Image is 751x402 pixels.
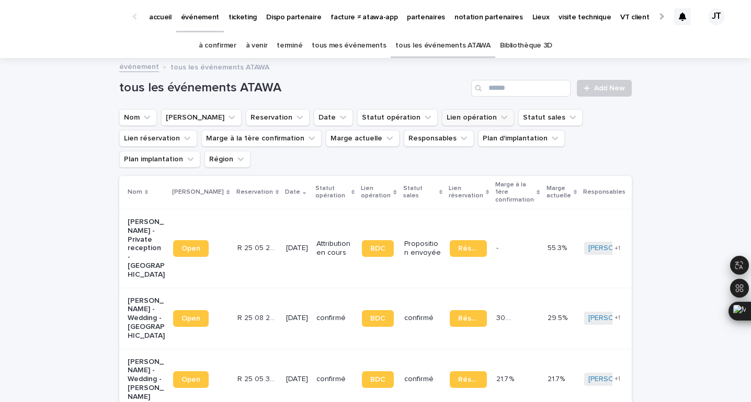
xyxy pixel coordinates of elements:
[316,240,354,257] p: Attribution en cours
[119,60,159,72] a: événement
[615,245,620,252] span: + 1
[246,33,268,58] a: à venir
[450,310,487,327] a: Réservation
[588,244,645,253] a: [PERSON_NAME]
[370,315,385,322] span: BDC
[201,130,322,147] button: Marge à la 1ère confirmation
[548,373,567,384] p: 21.7%
[403,183,437,202] p: Statut sales
[615,315,620,321] span: + 1
[312,33,386,58] a: tous mes événements
[370,376,385,383] span: BDC
[314,109,353,126] button: Date
[286,375,308,384] p: [DATE]
[246,109,310,126] button: Reservation
[286,244,308,253] p: [DATE]
[285,186,300,198] p: Date
[181,376,200,383] span: Open
[170,61,269,72] p: tous les événements ATAWA
[632,183,675,202] p: Plan d'implantation
[286,314,308,323] p: [DATE]
[204,151,251,168] button: Région
[583,186,625,198] p: Responsables
[128,186,142,198] p: Nom
[172,186,224,198] p: [PERSON_NAME]
[128,358,165,401] p: [PERSON_NAME] - Wedding - [PERSON_NAME]
[496,373,516,384] p: 21.7 %
[173,310,209,327] a: Open
[442,109,514,126] button: Lien opération
[495,179,534,206] p: Marge à la 1ère confirmation
[236,186,273,198] p: Reservation
[594,85,625,92] span: Add New
[548,242,569,253] p: 55.3%
[21,6,122,27] img: Ls34BcGeRexTGTNfXpUC
[357,109,438,126] button: Statut opération
[181,245,200,252] span: Open
[548,312,570,323] p: 29.5%
[395,33,490,58] a: tous les événements ATAWA
[450,240,487,257] a: Réservation
[547,183,571,202] p: Marge actuelle
[404,314,441,323] p: confirmé
[361,183,391,202] p: Lien opération
[588,314,645,323] a: [PERSON_NAME]
[128,297,165,340] p: [PERSON_NAME] - Wedding - [GEOGRAPHIC_DATA]
[119,109,157,126] button: Nom
[119,130,197,147] button: Lien réservation
[128,218,165,279] p: [PERSON_NAME] - Private reception - [GEOGRAPHIC_DATA]
[478,130,565,147] button: Plan d'implantation
[173,240,209,257] a: Open
[518,109,583,126] button: Statut sales
[362,371,394,388] a: BDC
[577,80,632,97] a: Add New
[588,375,645,384] a: [PERSON_NAME]
[500,33,552,58] a: Bibliothèque 3D
[237,373,277,384] p: R 25 05 3705
[277,33,302,58] a: terminé
[404,375,441,384] p: confirmé
[237,242,277,253] p: R 25 05 263
[496,242,500,253] p: -
[450,371,487,388] a: Réservation
[370,245,385,252] span: BDC
[708,8,725,25] div: JT
[458,245,479,252] span: Réservation
[362,240,394,257] a: BDC
[449,183,483,202] p: Lien réservation
[615,376,620,382] span: + 1
[458,376,479,383] span: Réservation
[326,130,400,147] button: Marge actuelle
[315,183,349,202] p: Statut opération
[496,312,517,323] p: 30.9 %
[173,371,209,388] a: Open
[458,315,479,322] span: Réservation
[404,130,474,147] button: Responsables
[119,80,467,96] h1: tous les événements ATAWA
[199,33,236,58] a: à confirmer
[161,109,242,126] button: Lien Stacker
[316,314,354,323] p: confirmé
[316,375,354,384] p: confirmé
[471,80,571,97] input: Search
[181,315,200,322] span: Open
[119,151,200,168] button: Plan implantation
[237,312,277,323] p: R 25 08 241
[404,240,441,257] p: Proposition envoyée
[362,310,394,327] a: BDC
